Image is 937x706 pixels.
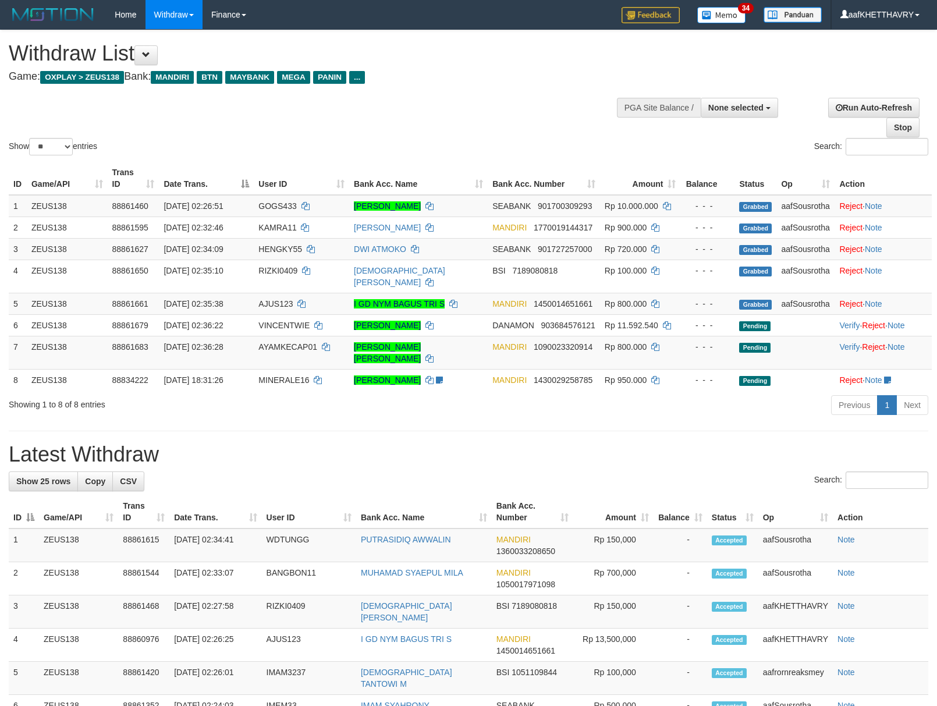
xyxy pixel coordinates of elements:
[258,201,296,211] span: GOGS433
[169,629,261,662] td: [DATE] 02:26:25
[361,634,452,644] a: I GD NYM BAGUS TRI S
[758,595,833,629] td: aafKHETTHAVRY
[354,375,421,385] a: [PERSON_NAME]
[354,321,421,330] a: [PERSON_NAME]
[9,195,27,217] td: 1
[654,629,707,662] td: -
[512,601,557,611] span: Copy 7189080818 to clipboard
[40,71,124,84] span: OXPLAY > ZEUS138
[118,562,169,595] td: 88861544
[680,162,734,195] th: Balance
[112,321,148,330] span: 88861679
[605,375,647,385] span: Rp 950.000
[164,244,223,254] span: [DATE] 02:34:09
[262,562,356,595] td: BANGBON11
[739,343,771,353] span: Pending
[27,369,108,391] td: ZEUS138
[776,162,835,195] th: Op: activate to sort column ascending
[573,595,654,629] td: Rp 150,000
[488,162,600,195] th: Bank Acc. Number: activate to sort column ascending
[776,293,835,314] td: aafSousrotha
[839,223,863,232] a: Reject
[27,314,108,336] td: ZEUS138
[27,336,108,369] td: ZEUS138
[758,629,833,662] td: aafKHETTHAVRY
[258,342,317,352] span: AYAMKECAP01
[835,293,932,314] td: ·
[835,369,932,391] td: ·
[622,7,680,23] img: Feedback.jpg
[776,238,835,260] td: aafSousrotha
[654,495,707,528] th: Balance: activate to sort column ascending
[27,217,108,238] td: ZEUS138
[712,535,747,545] span: Accepted
[877,395,897,415] a: 1
[685,298,730,310] div: - - -
[865,375,882,385] a: Note
[9,369,27,391] td: 8
[118,595,169,629] td: 88861468
[118,629,169,662] td: 88860976
[837,535,855,544] a: Note
[654,662,707,695] td: -
[835,314,932,336] td: · ·
[654,595,707,629] td: -
[685,320,730,331] div: - - -
[164,266,223,275] span: [DATE] 02:35:10
[835,336,932,369] td: · ·
[492,223,527,232] span: MANDIRI
[9,528,39,562] td: 1
[492,266,506,275] span: BSI
[496,580,555,589] span: Copy 1050017971098 to clipboard
[573,562,654,595] td: Rp 700,000
[776,217,835,238] td: aafSousrotha
[496,601,510,611] span: BSI
[573,495,654,528] th: Amount: activate to sort column ascending
[112,471,144,491] a: CSV
[39,562,118,595] td: ZEUS138
[512,668,557,677] span: Copy 1051109844 to clipboard
[496,547,555,556] span: Copy 1360033208650 to clipboard
[9,293,27,314] td: 5
[862,342,885,352] a: Reject
[349,162,488,195] th: Bank Acc. Name: activate to sort column ascending
[258,375,309,385] span: MINERALE16
[27,162,108,195] th: Game/API: activate to sort column ascending
[354,299,445,308] a: I GD NYM BAGUS TRI S
[739,321,771,331] span: Pending
[118,662,169,695] td: 88861420
[9,629,39,662] td: 4
[169,528,261,562] td: [DATE] 02:34:41
[764,7,822,23] img: panduan.png
[846,138,928,155] input: Search:
[534,375,592,385] span: Copy 1430029258785 to clipboard
[492,321,534,330] span: DANAMON
[262,595,356,629] td: RIZKI0409
[39,662,118,695] td: ZEUS138
[9,443,928,466] h1: Latest Withdraw
[712,635,747,645] span: Accepted
[112,266,148,275] span: 88861650
[712,569,747,579] span: Accepted
[9,138,97,155] label: Show entries
[492,244,531,254] span: SEABANK
[835,162,932,195] th: Action
[814,471,928,489] label: Search:
[492,375,527,385] span: MANDIRI
[837,601,855,611] a: Note
[534,223,592,232] span: Copy 1770019144317 to clipboard
[112,375,148,385] span: 88834222
[839,201,863,211] a: Reject
[697,7,746,23] img: Button%20Memo.svg
[739,223,772,233] span: Grabbed
[496,568,531,577] span: MANDIRI
[776,260,835,293] td: aafSousrotha
[262,495,356,528] th: User ID: activate to sort column ascending
[758,528,833,562] td: aafSousrotha
[39,495,118,528] th: Game/API: activate to sort column ascending
[685,265,730,276] div: - - -
[839,299,863,308] a: Reject
[164,342,223,352] span: [DATE] 02:36:28
[496,646,555,655] span: Copy 1450014651661 to clipboard
[701,98,778,118] button: None selected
